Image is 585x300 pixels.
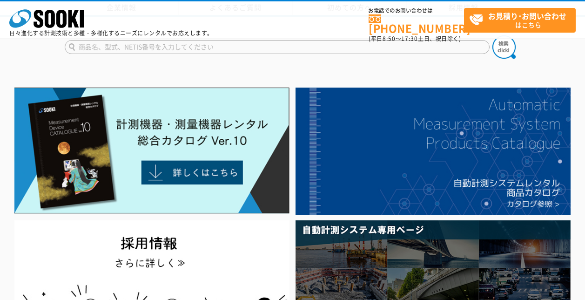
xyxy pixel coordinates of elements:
[369,34,461,43] span: (平日 ～ 土日、祝日除く)
[469,8,575,32] span: はこちら
[369,14,464,34] a: [PHONE_NUMBER]
[296,88,571,215] img: 自動計測システムカタログ
[369,8,464,14] span: お電話でのお問い合わせは
[383,34,396,43] span: 8:50
[401,34,418,43] span: 17:30
[488,10,566,21] strong: お見積り･お問い合わせ
[492,35,516,59] img: btn_search.png
[14,88,289,214] img: Catalog Ver10
[9,30,213,36] p: 日々進化する計測技術と多種・多様化するニーズにレンタルでお応えします。
[65,40,490,54] input: 商品名、型式、NETIS番号を入力してください
[464,8,576,33] a: お見積り･お問い合わせはこちら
